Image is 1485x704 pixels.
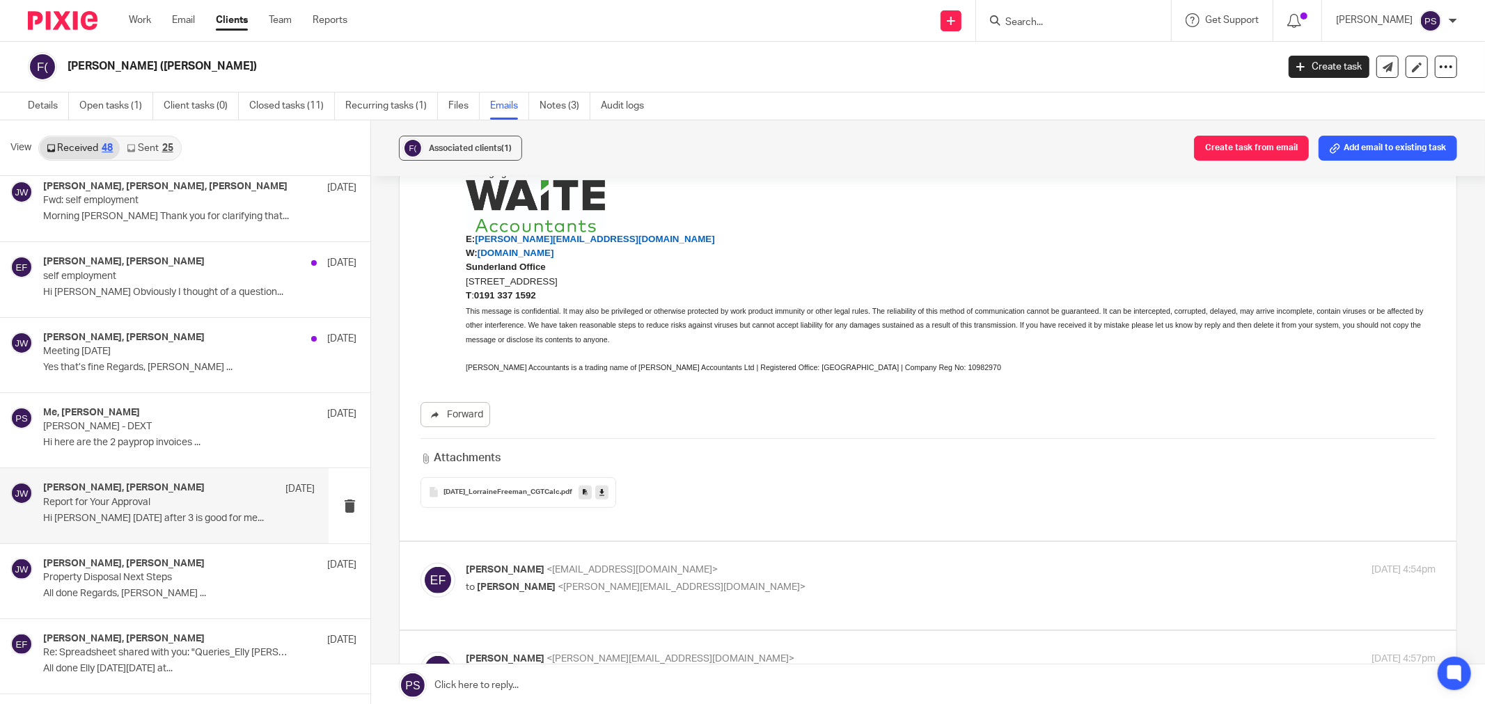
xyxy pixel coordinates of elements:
[10,407,33,429] img: svg%3E
[120,137,180,159] a: Sent25
[327,633,356,647] p: [DATE]
[402,138,423,159] img: svg%3E
[43,497,260,509] p: Report for Your Approval
[43,482,205,494] h4: [PERSON_NAME], [PERSON_NAME]
[466,582,475,592] span: to
[285,482,315,496] p: [DATE]
[43,572,294,584] p: Property Disposal Next Steps
[28,52,57,81] img: svg%3E
[443,488,560,497] span: [DATE]_LorraineFreeman_CGTCalc
[43,647,294,659] p: Re: Spreadsheet shared with you: "Queries_Elly [PERSON_NAME] [DATE] "
[43,346,294,358] p: Meeting [DATE]
[43,287,356,298] p: Hi [PERSON_NAME] Obviously I thought of a question...
[547,654,794,664] span: <[PERSON_NAME][EMAIL_ADDRESS][DOMAIN_NAME]>
[28,93,69,120] a: Details
[10,256,33,278] img: svg%3E
[399,136,522,161] button: Associated clients(1)
[466,565,544,575] span: [PERSON_NAME]
[9,152,249,163] a: [PERSON_NAME][EMAIL_ADDRESS][DOMAIN_NAME]
[43,332,205,344] h4: [PERSON_NAME], [PERSON_NAME]
[43,211,356,223] p: Morning [PERSON_NAME] Thank you for clarifying that...
[12,166,88,177] a: [DOMAIN_NAME]
[40,137,120,159] a: Received48
[327,558,356,572] p: [DATE]
[560,488,572,497] span: .pdf
[6,209,70,219] span: :
[102,143,113,153] div: 48
[477,582,556,592] span: [PERSON_NAME]
[1319,136,1457,161] button: Add email to existing task
[327,332,356,346] p: [DATE]
[10,332,33,354] img: svg%3E
[421,402,490,427] a: Forward
[421,477,616,508] button: [DATE]_LorraineFreeman_CGTCalc.pdf
[558,582,806,592] span: <[PERSON_NAME][EMAIL_ADDRESS][DOMAIN_NAME]>
[43,437,356,449] p: Hi here are the 2 payprop invoices ...
[421,450,500,466] h3: Attachments
[43,558,205,570] h4: [PERSON_NAME], [PERSON_NAME]
[421,563,455,598] img: svg%3E
[249,93,335,120] a: Closed tasks (11)
[601,93,654,120] a: Audit logs
[43,421,294,433] p: [PERSON_NAME] - DEXT
[43,362,356,374] p: Yes that’s fine Regards, [PERSON_NAME] ...
[43,513,315,525] p: Hi [PERSON_NAME] [DATE] after 3 is good for me...
[43,195,294,207] p: Fwd: self employment
[501,144,512,152] span: (1)
[43,633,205,645] h4: [PERSON_NAME], [PERSON_NAME]
[313,13,347,27] a: Reports
[68,59,1028,74] h2: [PERSON_NAME] ([PERSON_NAME])
[28,11,97,30] img: Pixie
[327,181,356,195] p: [DATE]
[8,209,70,219] b: 0191 337 1592
[1420,10,1442,32] img: svg%3E
[79,93,153,120] a: Open tasks (1)
[43,407,140,419] h4: Me, [PERSON_NAME]
[421,652,455,687] img: svg%3E
[466,654,544,664] span: [PERSON_NAME]
[1289,56,1369,78] a: Create task
[164,93,239,120] a: Client tasks (0)
[10,141,31,155] span: View
[43,256,205,268] h4: [PERSON_NAME], [PERSON_NAME]
[10,482,33,504] img: svg%3E
[1372,563,1436,577] p: [DATE] 4:54pm
[1372,652,1436,666] p: [DATE] 4:57pm
[540,93,590,120] a: Notes (3)
[1004,17,1129,29] input: Search
[429,144,512,152] span: Associated clients
[547,565,718,575] span: <[EMAIL_ADDRESS][DOMAIN_NAME]>
[448,93,480,120] a: Files
[345,93,438,120] a: Recurring tasks (1)
[43,181,288,193] h4: [PERSON_NAME], [PERSON_NAME], [PERSON_NAME]
[43,271,294,282] p: self employment
[10,558,33,580] img: svg%3E
[162,143,173,153] div: 25
[43,588,356,600] p: All done Regards, [PERSON_NAME] ...
[490,93,529,120] a: Emails
[327,256,356,270] p: [DATE]
[172,13,195,27] a: Email
[43,663,356,675] p: All done Elly [DATE][DATE] at...
[10,181,33,203] img: svg%3E
[10,633,33,655] img: svg%3E
[216,13,248,27] a: Clients
[1205,15,1259,25] span: Get Support
[1194,136,1309,161] button: Create task from email
[129,13,151,27] a: Work
[327,407,356,421] p: [DATE]
[269,13,292,27] a: Team
[1336,13,1413,27] p: [PERSON_NAME]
